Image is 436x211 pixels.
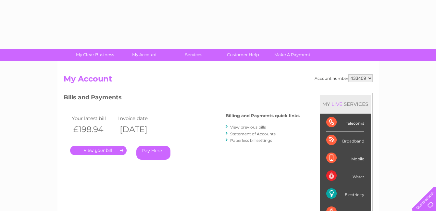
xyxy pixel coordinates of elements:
td: Invoice date [117,114,163,123]
a: Paperless bill settings [230,138,272,143]
div: Mobile [326,149,364,167]
a: View previous bills [230,125,266,130]
a: Customer Help [216,49,270,61]
a: Pay Here [136,146,170,160]
div: Electricity [326,185,364,203]
div: MY SERVICES [320,95,371,113]
a: My Account [118,49,171,61]
a: . [70,146,127,155]
th: [DATE] [117,123,163,136]
h2: My Account [64,74,373,87]
a: Statement of Accounts [230,131,276,136]
th: £198.94 [70,123,117,136]
h3: Bills and Payments [64,93,300,104]
td: Your latest bill [70,114,117,123]
a: My Clear Business [68,49,122,61]
div: Telecoms [326,114,364,131]
a: Services [167,49,220,61]
div: LIVE [330,101,344,107]
div: Broadband [326,131,364,149]
a: Make A Payment [266,49,319,61]
div: Account number [315,74,373,82]
h4: Billing and Payments quick links [226,113,300,118]
div: Water [326,167,364,185]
